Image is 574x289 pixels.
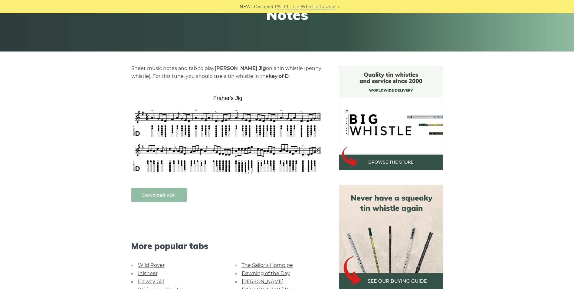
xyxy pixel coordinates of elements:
[275,3,335,10] a: PST10 - Tin Whistle Course
[339,66,443,170] img: BigWhistle Tin Whistle Store
[131,65,324,80] p: Sheet music notes and tab to play on a tin whistle (penny whistle). For this tune, you should use...
[242,271,290,276] a: Dawning of the Day
[242,279,284,284] a: [PERSON_NAME]
[242,262,293,268] a: The Sailor’s Hornpipe
[138,279,164,284] a: Galway Girl
[131,188,187,202] a: Download PDF
[339,185,443,289] img: tin whistle buying guide
[215,65,266,71] strong: [PERSON_NAME] Jig
[254,3,274,10] span: Discover
[240,3,252,10] span: NEW:
[131,93,324,176] img: Fraher's Jig Tin Whistle Tabs & Sheet Music
[138,262,165,268] a: Wild Rover
[138,271,158,276] a: Inisheer
[131,241,324,251] span: More popular tabs
[269,73,289,79] strong: key of D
